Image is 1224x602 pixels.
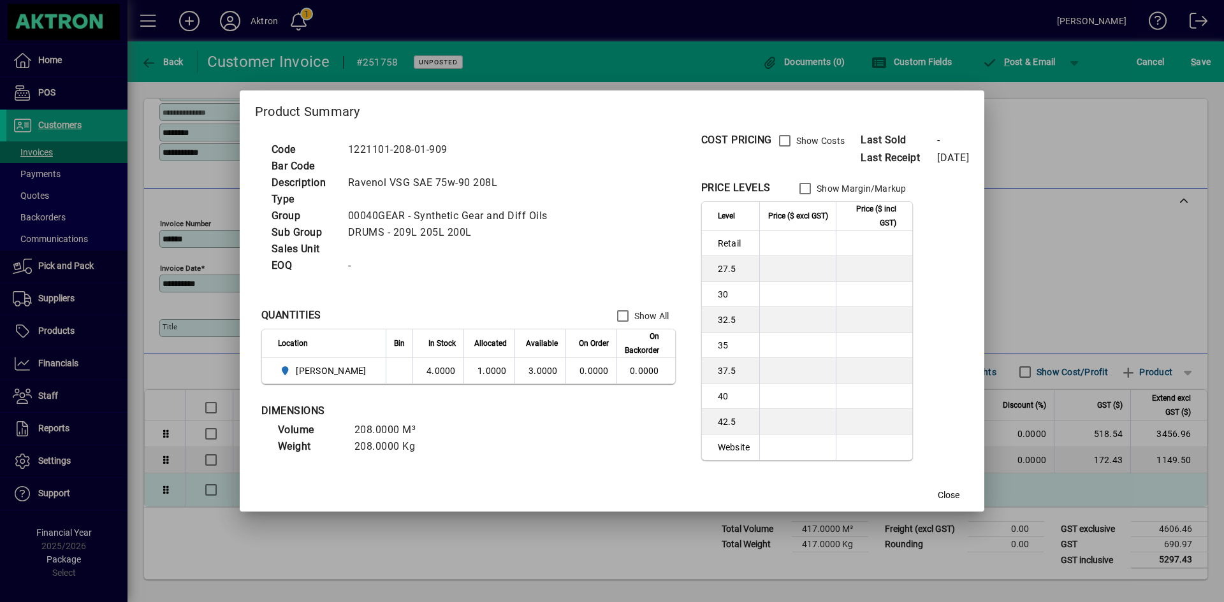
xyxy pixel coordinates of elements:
h2: Product Summary [240,90,984,127]
td: 1221101-208-01-909 [342,141,563,158]
td: Description [265,175,342,191]
span: Location [278,336,308,350]
span: 42.5 [718,415,752,428]
td: 3.0000 [514,358,565,383]
span: Allocated [474,336,507,350]
td: Weight [272,438,348,455]
span: On Order [579,336,609,350]
span: Level [718,209,735,223]
label: Show Costs [794,134,845,147]
span: - [937,134,940,146]
label: Show Margin/Markup [814,182,907,195]
span: Close [938,489,959,502]
td: Sales Unit [265,241,342,257]
td: Group [265,208,342,224]
td: 208.0000 M³ [348,422,432,438]
td: Sub Group [265,224,342,241]
td: DRUMS - 209L 205L 200L [342,224,563,241]
span: 37.5 [718,364,752,377]
td: Ravenol VSG SAE 75w-90 208L [342,175,563,191]
td: 4.0000 [412,358,463,383]
span: Price ($ incl GST) [844,202,896,230]
div: DIMENSIONS [261,403,580,419]
span: [PERSON_NAME] [296,364,366,377]
span: Available [526,336,558,350]
span: Retail [718,237,752,250]
td: EOQ [265,257,342,274]
span: 30 [718,288,752,301]
span: Bin [394,336,405,350]
span: On Backorder [625,329,659,357]
td: Bar Code [265,158,342,175]
td: Type [265,191,342,208]
span: 27.5 [718,262,752,275]
td: Code [265,141,342,158]
td: - [342,257,563,274]
td: 208.0000 Kg [348,438,432,455]
span: Price ($ excl GST) [768,209,828,223]
span: 0.0000 [579,366,609,376]
div: QUANTITIES [261,308,321,323]
div: PRICE LEVELS [701,180,771,196]
span: Website [718,441,752,454]
span: In Stock [428,336,456,350]
label: Show All [632,310,669,322]
td: 1.0000 [463,358,514,383]
span: 35 [718,339,752,352]
span: Last Sold [861,133,937,148]
span: [DATE] [937,152,969,164]
td: Volume [272,422,348,438]
button: Close [928,484,969,506]
span: Last Receipt [861,150,937,166]
span: HAMILTON [278,363,372,378]
span: 40 [718,390,752,403]
td: 00040GEAR - Synthetic Gear and Diff Oils [342,208,563,224]
div: COST PRICING [701,133,772,148]
td: 0.0000 [616,358,675,383]
span: 32.5 [718,313,752,326]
